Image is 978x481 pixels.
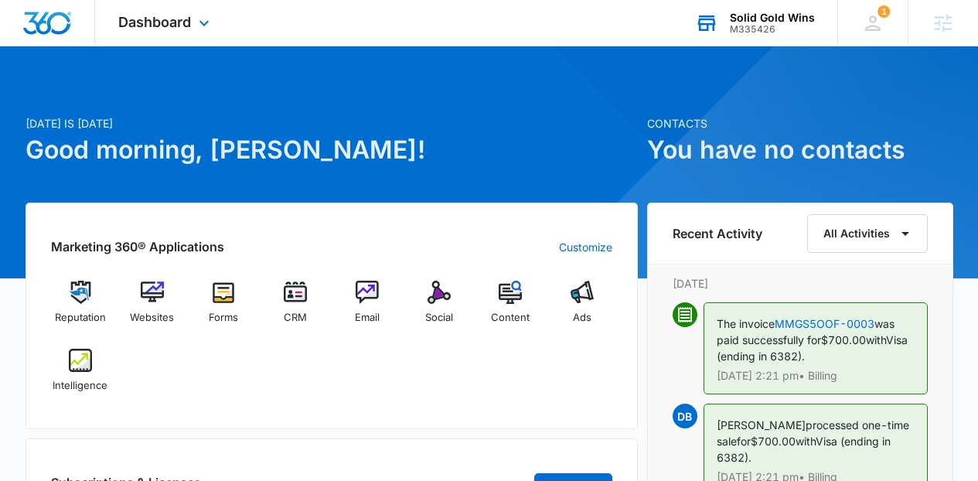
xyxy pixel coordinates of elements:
[209,310,238,326] span: Forms
[425,310,453,326] span: Social
[481,281,540,336] a: Content
[118,14,191,30] span: Dashboard
[26,115,638,131] p: [DATE] is [DATE]
[775,317,874,330] a: MMGS5OOF-0003
[338,281,397,336] a: Email
[717,317,775,330] span: The invoice
[647,131,953,169] h1: You have no contacts
[821,333,866,346] span: $700.00
[807,214,928,253] button: All Activities
[26,131,638,169] h1: Good morning, [PERSON_NAME]!
[491,310,530,326] span: Content
[877,5,890,18] span: 1
[737,435,751,448] span: for
[717,370,915,381] p: [DATE] 2:21 pm • Billing
[53,378,107,394] span: Intelligence
[409,281,469,336] a: Social
[730,12,815,24] div: account name
[284,310,307,326] span: CRM
[122,281,182,336] a: Websites
[866,333,886,346] span: with
[51,349,111,404] a: Intelligence
[730,24,815,35] div: account id
[355,310,380,326] span: Email
[717,418,909,448] span: processed one-time sale
[559,239,612,255] a: Customize
[51,281,111,336] a: Reputation
[673,224,762,243] h6: Recent Activity
[647,115,953,131] p: Contacts
[751,435,796,448] span: $700.00
[573,310,591,326] span: Ads
[796,435,816,448] span: with
[266,281,325,336] a: CRM
[553,281,612,336] a: Ads
[194,281,254,336] a: Forms
[51,237,224,256] h2: Marketing 360® Applications
[877,5,890,18] div: notifications count
[717,418,806,432] span: [PERSON_NAME]
[55,310,106,326] span: Reputation
[130,310,174,326] span: Websites
[673,404,697,428] span: DB
[673,275,928,292] p: [DATE]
